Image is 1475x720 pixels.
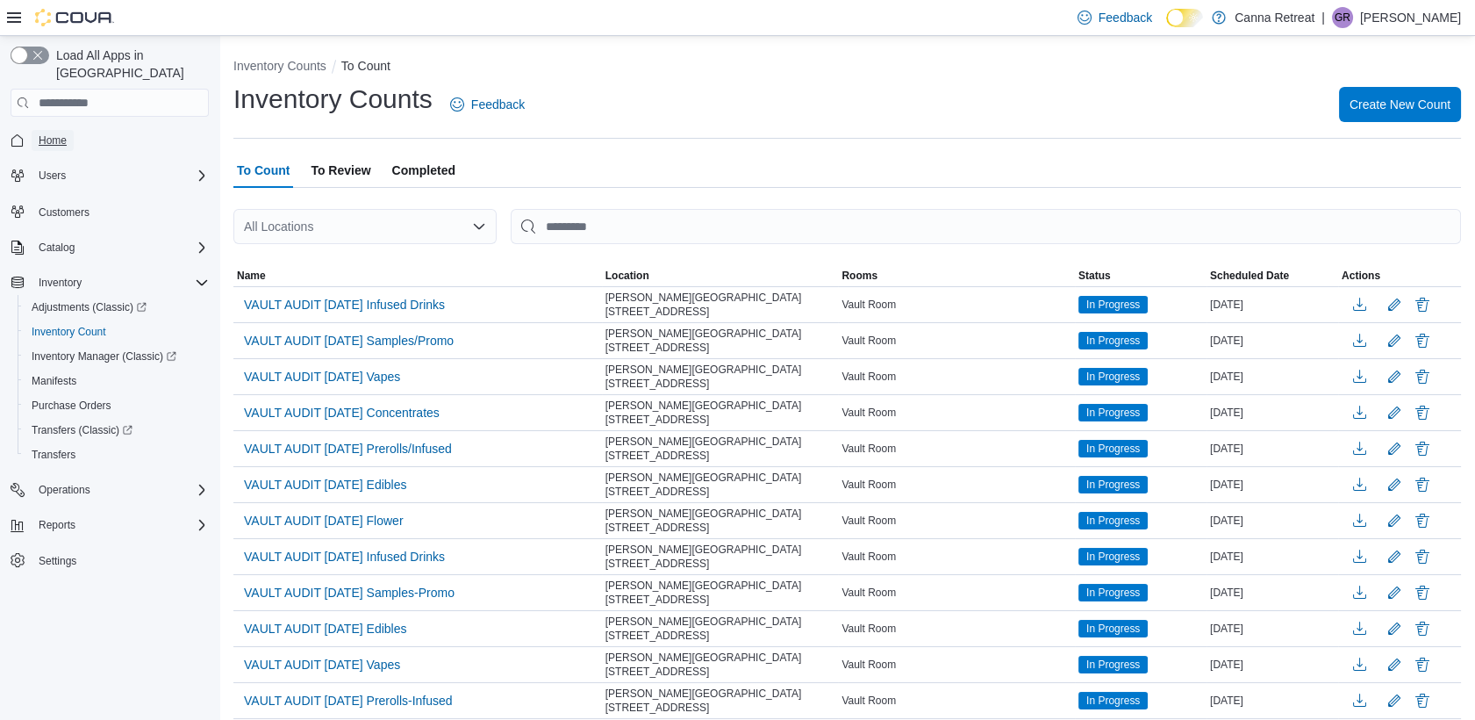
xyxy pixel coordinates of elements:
[32,272,89,293] button: Inventory
[244,368,400,385] span: VAULT AUDIT [DATE] Vapes
[25,420,209,441] span: Transfers (Classic)
[18,443,216,467] button: Transfers
[25,444,82,465] a: Transfers
[32,515,209,536] span: Reports
[237,153,290,188] span: To Count
[838,654,1075,675] div: Vault Room
[4,513,216,537] button: Reports
[1078,332,1148,349] span: In Progress
[841,269,877,283] span: Rooms
[244,332,454,349] span: VAULT AUDIT [DATE] Samples/Promo
[4,478,216,502] button: Operations
[1086,333,1140,349] span: In Progress
[838,546,1075,567] div: Vault Room
[1384,508,1405,534] button: Edit count details
[605,327,835,355] span: [PERSON_NAME][GEOGRAPHIC_DATA][STREET_ADDRESS]
[32,551,83,572] a: Settings
[4,163,216,188] button: Users
[838,582,1075,603] div: Vault Room
[237,269,266,283] span: Name
[838,510,1075,531] div: Vault Room
[1412,474,1433,495] button: Delete
[1099,9,1152,26] span: Feedback
[1086,621,1140,637] span: In Progress
[838,330,1075,351] div: Vault Room
[244,476,406,493] span: VAULT AUDIT [DATE] Edibles
[39,133,67,148] span: Home
[602,265,839,286] button: Location
[25,346,183,367] a: Inventory Manager (Classic)
[25,321,209,342] span: Inventory Count
[32,272,209,293] span: Inventory
[1206,438,1338,459] div: [DATE]
[233,82,433,117] h1: Inventory Counts
[32,325,106,339] span: Inventory Count
[25,371,83,392] a: Manifests
[1078,512,1148,529] span: In Progress
[838,294,1075,315] div: Vault Room
[1412,582,1433,603] button: Delete
[237,292,452,318] button: VAULT AUDIT [DATE] Infused Drinks
[32,202,97,223] a: Customers
[18,369,216,393] button: Manifests
[32,200,209,222] span: Customers
[35,9,114,26] img: Cova
[25,321,113,342] a: Inventory Count
[1078,548,1148,565] span: In Progress
[39,518,75,532] span: Reports
[838,438,1075,459] div: Vault Room
[237,580,462,606] button: VAULT AUDIT [DATE] Samples-Promo
[4,548,216,573] button: Settings
[237,616,413,642] button: VAULT AUDIT [DATE] Edibles
[237,364,407,390] button: VAULT AUDIT [DATE] Vapes
[233,59,326,73] button: Inventory Counts
[39,169,66,183] span: Users
[1086,441,1140,457] span: In Progress
[1206,294,1338,315] div: [DATE]
[1335,7,1350,28] span: GR
[1384,400,1405,426] button: Edit count details
[1206,402,1338,423] div: [DATE]
[605,651,835,679] span: [PERSON_NAME][GEOGRAPHIC_DATA][STREET_ADDRESS]
[32,479,97,500] button: Operations
[1086,549,1140,565] span: In Progress
[1078,404,1148,421] span: In Progress
[237,472,413,498] button: VAULT AUDIT [DATE] Edibles
[605,687,835,715] span: [PERSON_NAME][GEOGRAPHIC_DATA][STREET_ADDRESS]
[1086,405,1140,421] span: In Progress
[1384,436,1405,462] button: Edit count details
[25,395,209,416] span: Purchase Orders
[32,237,82,258] button: Catalog
[237,652,407,678] button: VAULT AUDIT [DATE] Vapes
[237,400,447,426] button: VAULT AUDIT [DATE] Concentrates
[1350,96,1450,113] span: Create New Count
[39,483,90,497] span: Operations
[1384,580,1405,606] button: Edit count details
[244,548,445,565] span: VAULT AUDIT [DATE] Infused Drinks
[1412,330,1433,351] button: Delete
[32,515,82,536] button: Reports
[25,395,118,416] a: Purchase Orders
[1332,7,1353,28] div: Gustavo Ramos
[49,47,209,82] span: Load All Apps in [GEOGRAPHIC_DATA]
[39,205,90,220] span: Customers
[1384,616,1405,642] button: Edit count details
[1210,269,1289,283] span: Scheduled Date
[605,399,835,427] span: [PERSON_NAME][GEOGRAPHIC_DATA][STREET_ADDRESS]
[1384,364,1405,390] button: Edit count details
[1078,656,1148,673] span: In Progress
[18,295,216,320] a: Adjustments (Classic)
[18,320,216,344] button: Inventory Count
[1412,294,1433,315] button: Delete
[605,507,835,535] span: [PERSON_NAME][GEOGRAPHIC_DATA][STREET_ADDRESS]
[1078,584,1148,601] span: In Progress
[605,471,835,499] span: [PERSON_NAME][GEOGRAPHIC_DATA][STREET_ADDRESS]
[1166,9,1203,27] input: Dark Mode
[32,479,209,500] span: Operations
[1412,654,1433,675] button: Delete
[1384,544,1405,570] button: Edit count details
[32,423,132,437] span: Transfers (Classic)
[32,237,209,258] span: Catalog
[244,692,453,709] span: VAULT AUDIT [DATE] Prerolls-Infused
[1206,654,1338,675] div: [DATE]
